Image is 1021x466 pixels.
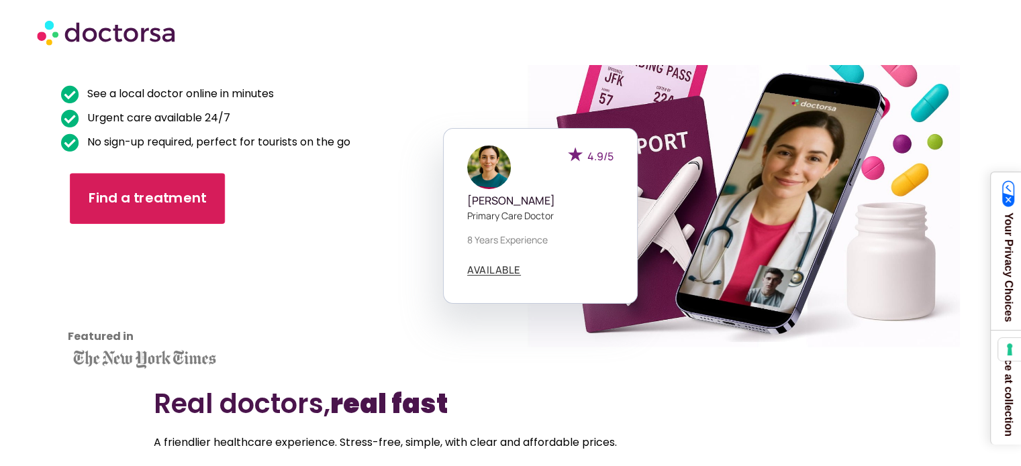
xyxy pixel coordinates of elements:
span: 4.9/5 [587,149,614,164]
span: Urgent care available 24/7 [84,109,230,127]
span: No sign-up required, perfect for tourists on the go [84,133,350,152]
span: AVAILABLE [467,265,521,275]
iframe: Customer reviews powered by Trustpilot [68,247,189,347]
span: See a local doctor online in minutes [84,84,274,103]
a: Find a treatment [70,173,225,224]
button: Your consent preferences for tracking technologies [998,338,1021,361]
b: real fast [330,385,448,422]
a: AVAILABLE [467,265,521,276]
p: 8 years experience [467,233,614,247]
p: Primary care doctor [467,209,614,223]
p: A friendlier healthcare experience. Stress-free, simple, with clear and affordable prices. [154,433,867,452]
h5: [PERSON_NAME] [467,194,614,207]
span: Find a treatment [89,189,207,209]
strong: Featured in [68,329,134,344]
h2: Real doctors, [154,388,867,420]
